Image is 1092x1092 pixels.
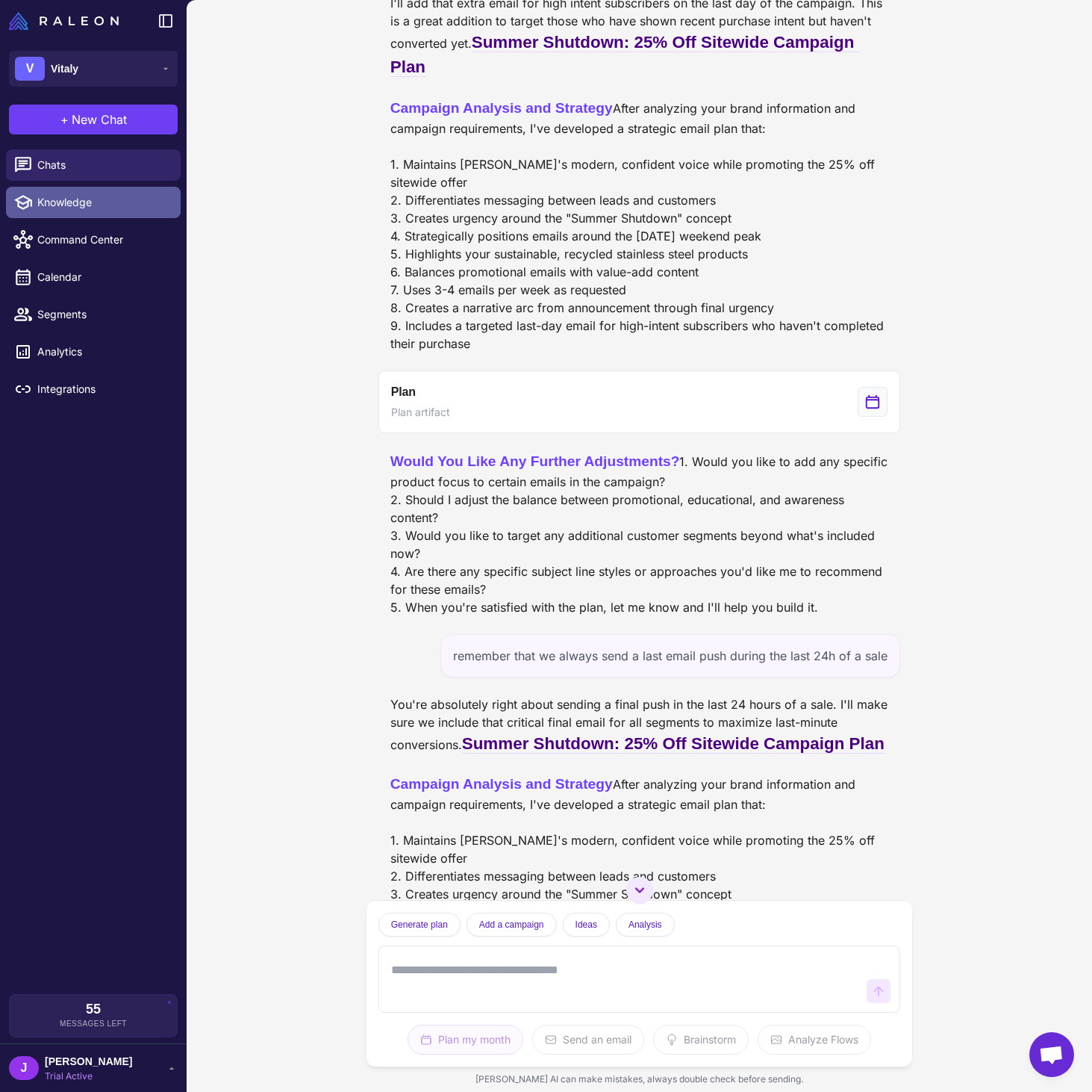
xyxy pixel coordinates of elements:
[462,734,884,754] span: Summer Shutdown: 25% Off Sitewide Campaign Plan
[532,1025,644,1055] button: Send an email
[37,232,169,248] span: Command Center
[37,269,169,285] span: Calendar
[378,913,461,937] button: Generate plan
[366,1067,913,1092] div: [PERSON_NAME] AI can make mistakes, always double check before sending.
[9,1056,39,1080] div: J
[616,913,675,937] button: Analysis
[390,695,889,1029] div: You're absolutely right about sending a final push in the last 24 hours of a sale. I'll make sure...
[391,404,450,421] span: Plan artifact
[6,299,181,330] a: Segments
[479,918,544,931] span: Add a campaign
[72,111,127,128] span: New Chat
[628,918,662,931] span: Analysis
[6,187,181,218] a: Knowledge
[45,1053,132,1070] span: [PERSON_NAME]
[60,1018,127,1029] span: Messages Left
[37,306,169,323] span: Segments
[51,61,78,77] span: Vitaly
[6,261,181,293] a: Calendar
[60,111,69,128] span: +
[758,1025,871,1055] button: Analyze Flows
[390,776,613,792] span: Campaign Analysis and Strategy
[37,157,169,173] span: Chats
[15,57,45,81] div: V
[45,1070,132,1083] span: Trial Active
[9,51,178,87] button: VVitaly
[575,918,597,931] span: Ideas
[440,634,900,677] div: remember that we always send a last email push during the last 24h of a sale
[563,913,610,937] button: Ideas
[467,913,557,937] button: Add a campaign
[6,336,181,367] a: Analytics
[390,33,859,78] span: Summer Shutdown: 25% Off Sitewide Campaign Plan
[6,149,181,181] a: Chats
[9,12,119,30] img: Raleon Logo
[390,453,680,469] span: Would You Like Any Further Adjustments?
[37,344,169,360] span: Analytics
[6,224,181,255] a: Command Center
[86,1002,101,1016] span: 55
[37,194,169,211] span: Knowledge
[391,918,448,931] span: Generate plan
[6,373,181,405] a: Integrations
[408,1025,523,1055] button: Plan my month
[1029,1032,1074,1077] a: Open chat
[391,383,416,401] span: Plan
[390,100,613,116] span: Campaign Analysis and Strategy
[390,451,889,616] div: 1. Would you like to add any specific product focus to certain emails in the campaign? 2. Should ...
[378,370,901,433] button: View generated Plan
[9,105,178,134] button: +New Chat
[653,1025,749,1055] button: Brainstorm
[37,381,169,397] span: Integrations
